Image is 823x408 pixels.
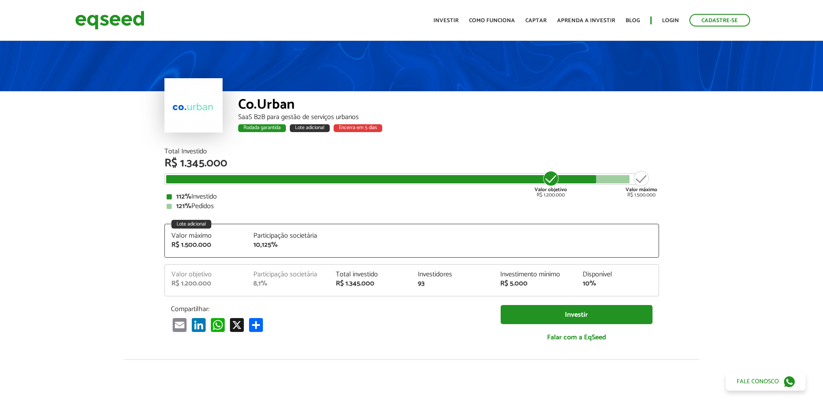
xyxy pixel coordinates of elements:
a: LinkedIn [190,318,207,332]
a: Blog [626,18,640,23]
a: Login [662,18,679,23]
strong: Valor máximo [626,186,657,194]
div: Valor objetivo [171,271,241,278]
div: Investido [167,193,657,200]
div: R$ 5.000 [500,280,570,287]
strong: 112% [176,191,191,202]
div: Total investido [336,271,405,278]
a: Investir [433,18,459,23]
div: R$ 1.200.000 [534,170,567,198]
div: 10% [583,280,652,287]
div: R$ 1.345.000 [164,158,659,169]
div: R$ 1.500.000 [171,242,241,249]
div: Valor máximo [171,232,241,239]
a: Falar com a EqSeed [501,328,652,346]
div: Participação societária [253,271,323,278]
img: EqSeed [75,9,144,32]
div: Disponível [583,271,652,278]
strong: Valor objetivo [534,186,567,194]
a: Captar [525,18,547,23]
strong: 121% [176,200,191,212]
div: Lote adicional [171,220,211,229]
div: Co.Urban [238,98,659,114]
div: Participação societária [253,232,323,239]
div: R$ 1.200.000 [171,280,241,287]
div: Investimento mínimo [500,271,570,278]
div: SaaS B2B para gestão de serviços urbanos [238,114,659,121]
a: Cadastre-se [689,14,750,27]
div: R$ 1.500.000 [626,170,657,198]
div: 10,125% [253,242,323,249]
a: Aprenda a investir [557,18,615,23]
div: Rodada garantida [238,124,286,132]
p: Compartilhar: [171,305,488,313]
a: Compartilhar [247,318,265,332]
div: R$ 1.345.000 [336,280,405,287]
a: Fale conosco [726,372,806,391]
div: Pedidos [167,203,657,210]
a: X [228,318,246,332]
div: Lote adicional [290,124,330,132]
div: 8,1% [253,280,323,287]
div: Investidores [418,271,487,278]
a: Email [171,318,188,332]
div: 93 [418,280,487,287]
div: Total Investido [164,148,659,155]
div: Encerra em 5 dias [334,124,382,132]
a: Como funciona [469,18,515,23]
a: Investir [501,305,652,325]
a: WhatsApp [209,318,226,332]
